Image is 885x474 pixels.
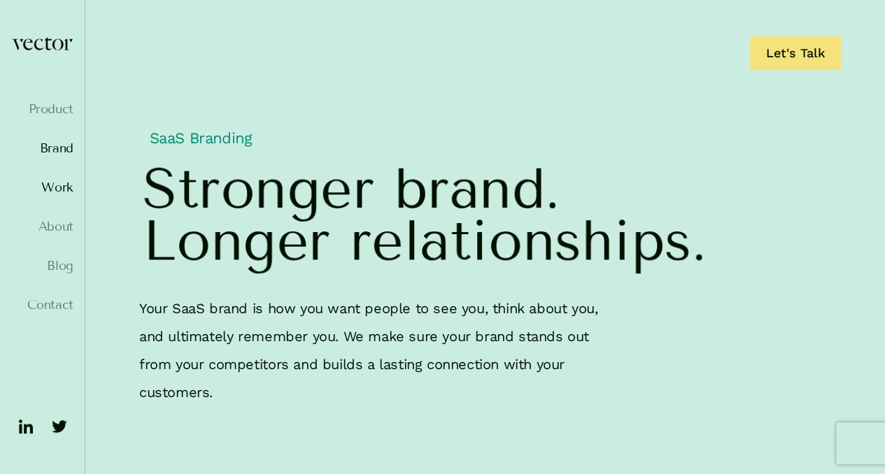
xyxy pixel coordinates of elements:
[11,298,73,312] a: Contact
[143,121,831,163] h1: SaaS Branding
[11,102,73,116] a: Product
[143,163,374,215] span: Stronger
[394,163,560,215] span: brand.
[48,415,71,438] img: ico-twitter-fill
[139,294,622,406] p: Your SaaS brand is how you want people to see you, think about you, and ultimately remember you. ...
[15,415,37,438] img: ico-linkedin
[11,141,73,155] a: Brand
[11,180,73,194] a: Work
[143,215,330,266] span: Longer
[11,220,73,234] a: About
[750,36,841,70] a: Let's Talk
[350,215,706,266] span: relationships.
[11,259,73,273] a: Blog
